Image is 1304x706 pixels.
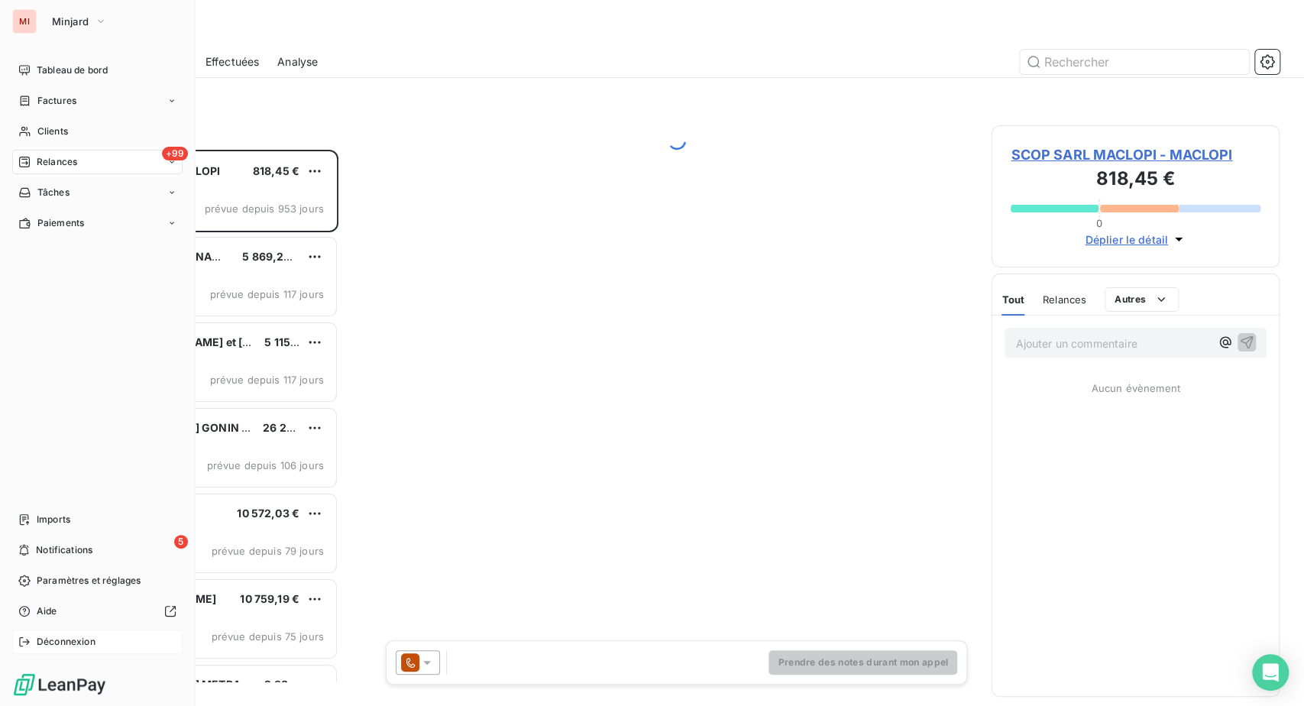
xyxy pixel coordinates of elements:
span: Relances [37,155,77,169]
span: 10 572,03 € [237,507,299,520]
span: 2 981,86 € [264,678,321,691]
span: Notifications [36,543,92,557]
a: Paiements [12,211,183,235]
span: prévue depuis 75 jours [212,630,324,643]
span: Clients [37,125,68,138]
span: SCOP SARL MACLOPI - MACLOPI [1011,144,1260,165]
span: 26 255,42 € [263,421,328,434]
a: Tâches [12,180,183,205]
img: Logo LeanPay [12,672,107,697]
span: Tâches [37,186,70,199]
button: Déplier le détail [1080,231,1191,248]
div: grid [73,150,338,682]
h3: 818,45 € [1011,165,1260,196]
a: Imports [12,507,183,532]
span: 5 115,08 € [264,335,319,348]
span: 0 [1096,217,1102,229]
div: MI [12,9,37,34]
span: Aucun évènement [1092,382,1180,394]
span: 10 759,19 € [240,592,299,605]
span: Tout [1001,293,1024,306]
div: Open Intercom Messenger [1252,654,1289,691]
span: +99 [162,147,188,160]
span: SAS [PERSON_NAME] et [PERSON_NAME] [108,335,330,348]
span: Minjard [52,15,89,28]
a: Factures [12,89,183,113]
span: prévue depuis 79 jours [212,545,324,557]
a: Tableau de bord [12,58,183,83]
a: Clients [12,119,183,144]
span: Factures [37,94,76,108]
span: Déconnexion [37,635,95,649]
span: Effectuées [205,54,260,70]
input: Rechercher [1020,50,1249,74]
span: prévue depuis 106 jours [207,459,324,471]
span: prévue depuis 117 jours [210,288,324,300]
span: Relances [1043,293,1086,306]
a: Paramètres et réglages [12,568,183,593]
span: prévue depuis 117 jours [210,374,324,386]
span: [PERSON_NAME] METRAT [PERSON_NAME] [108,678,341,691]
span: 5 [174,535,188,549]
span: Aide [37,604,57,618]
span: prévue depuis 953 jours [205,202,324,215]
span: Analyse [277,54,318,70]
span: 818,45 € [253,164,299,177]
span: Tableau de bord [37,63,108,77]
a: +99Relances [12,150,183,174]
span: Imports [37,513,70,526]
span: [PERSON_NAME] GONIN ([GEOGRAPHIC_DATA]) [108,421,363,434]
span: Paramètres et réglages [37,574,141,588]
span: Déplier le détail [1085,232,1168,248]
span: 5 869,20 € [242,250,301,263]
span: Paiements [37,216,84,230]
button: Autres [1105,287,1179,312]
button: Prendre des notes durant mon appel [768,650,957,675]
a: Aide [12,599,183,623]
